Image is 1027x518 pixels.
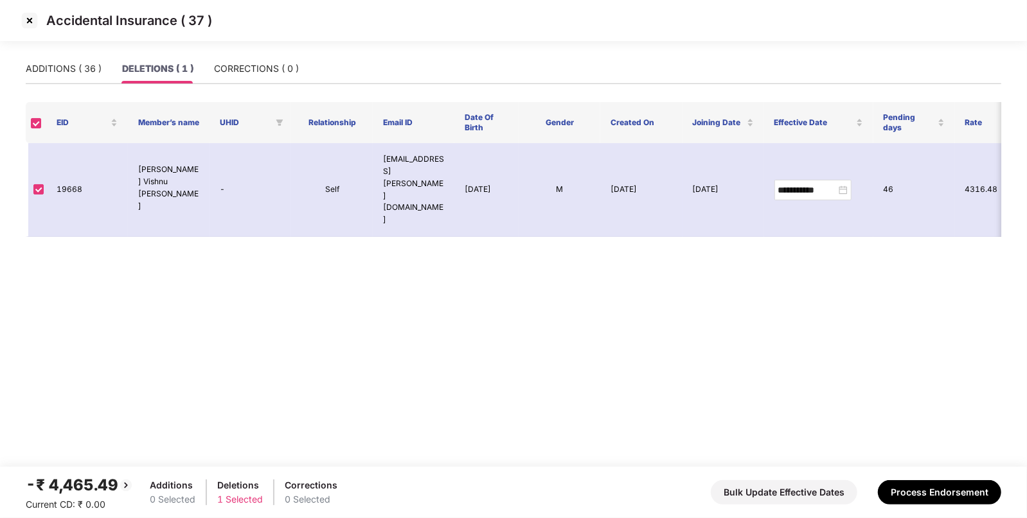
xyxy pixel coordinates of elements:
th: Pending days [873,102,955,143]
p: [PERSON_NAME] Vishnu [PERSON_NAME] [138,164,199,212]
button: Bulk Update Effective Dates [711,480,857,505]
td: [DATE] [454,143,519,237]
div: DELETIONS ( 1 ) [122,62,193,76]
span: EID [57,117,108,128]
div: 0 Selected [150,492,195,506]
th: Date Of Birth [454,102,519,143]
span: Joining Date [693,117,744,128]
p: Accidental Insurance ( 37 ) [46,13,212,28]
th: Gender [519,102,600,143]
div: Additions [150,478,195,492]
img: svg+xml;base64,PHN2ZyBpZD0iQ3Jvc3MtMzJ4MzIiIHhtbG5zPSJodHRwOi8vd3d3LnczLm9yZy8yMDAwL3N2ZyIgd2lkdG... [19,10,40,31]
th: Effective Date [764,102,873,143]
th: Email ID [373,102,454,143]
span: filter [273,115,286,130]
span: Pending days [884,112,935,133]
th: Joining Date [683,102,764,143]
div: Corrections [285,478,337,492]
div: ADDITIONS ( 36 ) [26,62,102,76]
span: Effective Date [774,117,853,128]
img: svg+xml;base64,PHN2ZyBpZD0iQmFjay0yMHgyMCIgeG1sbnM9Imh0dHA6Ly93d3cudzMub3JnLzIwMDAvc3ZnIiB3aWR0aD... [118,478,134,493]
th: Member’s name [128,102,210,143]
div: 0 Selected [285,492,337,506]
div: -₹ 4,465.49 [26,473,134,497]
th: EID [46,102,128,143]
div: Deletions [217,478,263,492]
td: - [210,143,291,237]
td: [DATE] [600,143,682,237]
td: 46 [873,143,955,237]
div: 1 Selected [217,492,263,506]
td: [EMAIL_ADDRESS][PERSON_NAME][DOMAIN_NAME] [373,143,454,237]
td: 19668 [46,143,128,237]
td: Self [291,143,373,237]
th: Relationship [291,102,373,143]
td: M [519,143,600,237]
button: Process Endorsement [878,480,1001,505]
span: filter [276,119,283,126]
td: [DATE] [683,143,764,237]
th: Created On [600,102,682,143]
span: Current CD: ₹ 0.00 [26,499,105,510]
div: CORRECTIONS ( 0 ) [214,62,299,76]
span: UHID [220,117,271,128]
